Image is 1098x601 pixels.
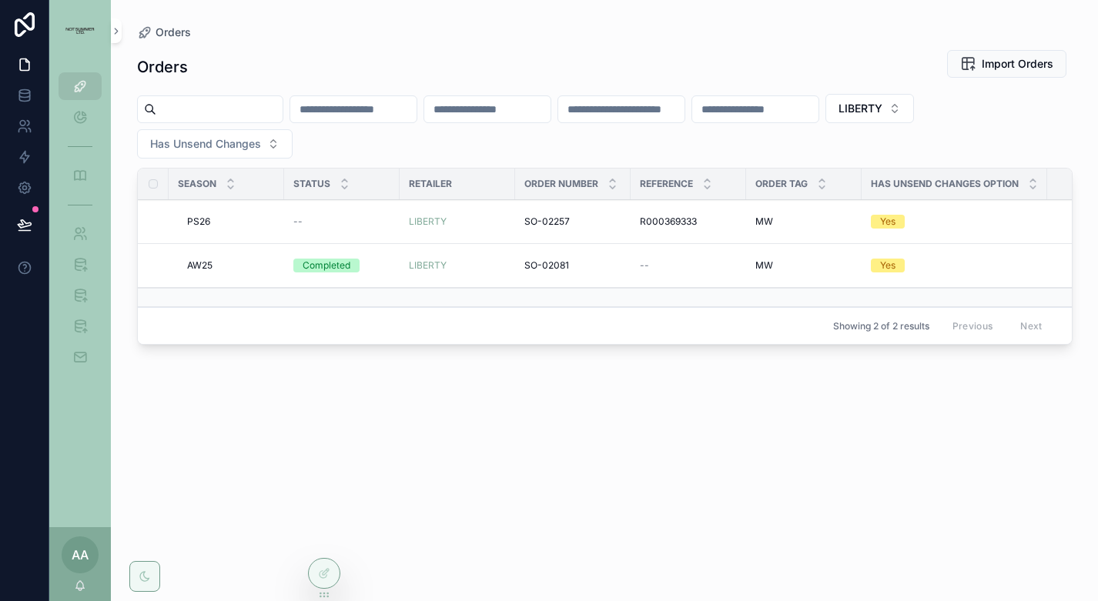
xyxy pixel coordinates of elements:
a: MW [755,259,852,272]
span: Orders [156,25,191,40]
div: scrollable content [49,62,111,391]
span: -- [293,215,303,228]
span: SO-02081 [524,259,569,272]
a: Orders [137,25,191,40]
div: Yes [880,215,895,229]
a: LIBERTY [409,259,506,272]
h1: Orders [137,56,188,78]
a: AW25 [187,259,275,272]
button: Select Button [825,94,914,123]
span: Retailer [409,178,452,190]
span: AW25 [187,259,213,272]
span: PS26 [187,215,210,228]
span: Status [293,178,330,190]
span: -- [640,259,649,272]
a: -- [640,259,737,272]
a: LIBERTY [409,215,506,228]
span: LIBERTY [839,101,882,116]
a: SO-02257 [524,215,621,228]
span: Has Unsend Changes [150,136,261,152]
div: Yes [880,259,895,272]
span: R000369333 [640,215,697,228]
span: MW [755,259,773,272]
span: Import Orders [982,56,1053,72]
span: Reference [640,178,693,190]
a: LIBERTY [409,215,447,228]
span: Has Unsend Changes Option [871,178,1019,190]
a: SO-02081 [524,259,621,272]
span: Order Tag [755,178,808,190]
span: Season [178,178,216,190]
span: AA [72,546,89,564]
img: App logo [59,28,102,35]
a: Yes [871,215,1038,229]
span: Showing 2 of 2 results [833,320,929,332]
a: R000369333 [640,215,737,228]
a: -- [293,215,390,228]
a: LIBERTY [409,259,447,272]
button: Select Button [137,129,293,159]
a: PS26 [187,215,275,228]
button: Import Orders [947,50,1066,78]
a: Completed [293,259,390,272]
a: MW [755,215,852,228]
span: Order Number [524,178,598,190]
span: MW [755,215,773,228]
span: SO-02257 [524,215,570,228]
a: Yes [871,259,1038,272]
div: Completed [303,259,350,272]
